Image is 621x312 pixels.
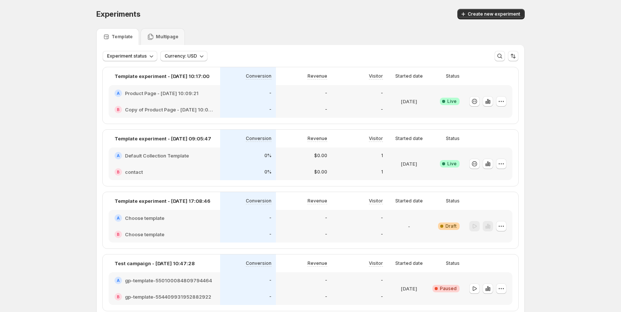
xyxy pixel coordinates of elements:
[401,160,417,168] p: [DATE]
[117,91,120,95] h2: A
[117,153,120,158] h2: A
[325,277,327,283] p: -
[125,293,211,300] h2: gp-template-554409931952882922
[117,107,120,112] h2: B
[369,260,383,266] p: Visitor
[457,9,525,19] button: Create new experiment
[446,73,460,79] p: Status
[115,135,211,142] p: Template experiment - [DATE] 09:05:47
[508,51,518,61] button: Sort the results
[125,152,189,159] h2: Default Collection Template
[269,90,271,96] p: -
[369,136,383,142] p: Visitor
[381,215,383,221] p: -
[246,260,271,266] p: Conversion
[325,215,327,221] p: -
[117,216,120,220] h2: A
[381,277,383,283] p: -
[125,231,164,238] h2: Choose template
[115,260,195,267] p: Test campaign - [DATE] 10:47:28
[381,90,383,96] p: -
[117,170,120,174] h2: B
[103,51,157,61] button: Experiment status
[125,277,212,284] h2: gp-template-550100084809794464
[447,98,457,104] span: Live
[325,90,327,96] p: -
[381,294,383,300] p: -
[446,136,460,142] p: Status
[395,136,423,142] p: Started date
[446,260,460,266] p: Status
[308,260,327,266] p: Revenue
[446,198,460,204] p: Status
[325,231,327,237] p: -
[408,222,410,230] p: -
[269,107,271,113] p: -
[447,161,457,167] span: Live
[107,53,147,59] span: Experiment status
[96,10,141,19] span: Experiments
[381,107,383,113] p: -
[369,198,383,204] p: Visitor
[269,215,271,221] p: -
[401,98,417,105] p: [DATE]
[269,231,271,237] p: -
[395,73,423,79] p: Started date
[395,198,423,204] p: Started date
[381,231,383,237] p: -
[246,73,271,79] p: Conversion
[246,198,271,204] p: Conversion
[117,232,120,237] h2: B
[468,11,520,17] span: Create new experiment
[125,90,199,97] h2: Product Page - [DATE] 10:09:21
[269,277,271,283] p: -
[160,51,207,61] button: Currency: USD
[445,223,457,229] span: Draft
[325,107,327,113] p: -
[115,197,210,205] p: Template experiment - [DATE] 17:08:46
[125,214,164,222] h2: Choose template
[264,153,271,159] p: 0%
[381,153,383,159] p: 1
[269,294,271,300] p: -
[308,198,327,204] p: Revenue
[440,286,457,292] span: Paused
[246,136,271,142] p: Conversion
[125,106,214,113] h2: Copy of Product Page - [DATE] 10:09:21
[308,73,327,79] p: Revenue
[381,169,383,175] p: 1
[115,72,209,80] p: Template experiment - [DATE] 10:17:00
[325,294,327,300] p: -
[308,136,327,142] p: Revenue
[125,168,143,176] h2: contact
[395,260,423,266] p: Started date
[314,153,327,159] p: $0.00
[401,285,417,292] p: [DATE]
[117,278,120,283] h2: A
[369,73,383,79] p: Visitor
[314,169,327,175] p: $0.00
[165,53,197,59] span: Currency: USD
[117,295,120,299] h2: B
[264,169,271,175] p: 0%
[112,34,133,40] p: Template
[156,34,178,40] p: Multipage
